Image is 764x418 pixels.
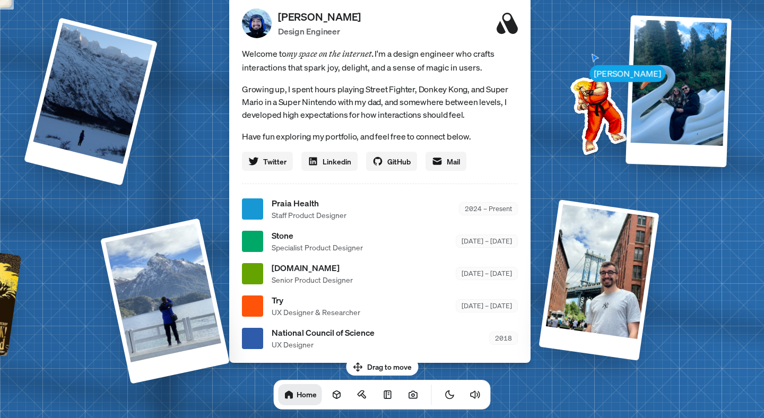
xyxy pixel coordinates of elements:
p: Design Engineer [278,25,361,38]
img: Profile example [543,59,650,166]
p: [PERSON_NAME] [278,9,361,25]
a: Twitter [242,152,293,171]
div: 2024 – Present [459,202,518,215]
button: Toggle Audio [465,384,486,405]
a: Home [279,384,322,405]
span: National Council of Science [272,326,375,339]
div: [DATE] – [DATE] [456,267,518,280]
span: Staff Product Designer [272,210,346,221]
a: Linkedin [301,152,358,171]
span: Twitter [263,156,286,167]
span: Specialist Product Designer [272,242,363,253]
h1: Home [297,389,317,399]
a: GitHub [366,152,417,171]
span: Stone [272,229,363,242]
span: GitHub [387,156,411,167]
span: Mail [447,156,460,167]
p: Have fun exploring my portfolio, and feel free to connect below. [242,129,518,143]
span: Try [272,294,360,307]
img: Profile Picture [242,8,272,38]
div: [DATE] – [DATE] [456,234,518,248]
button: Toggle Theme [439,384,461,405]
a: Mail [426,152,466,171]
span: Linkedin [323,156,351,167]
div: 2018 [489,332,518,345]
span: Praia Health [272,197,346,210]
div: [DATE] – [DATE] [456,299,518,312]
span: [DOMAIN_NAME] [272,262,353,274]
em: my space on the internet. [286,48,375,59]
span: UX Designer & Researcher [272,307,360,318]
span: UX Designer [272,339,375,350]
p: Growing up, I spent hours playing Street Fighter, Donkey Kong, and Super Mario in a Super Nintend... [242,83,518,121]
span: Welcome to I'm a design engineer who crafts interactions that spark joy, delight, and a sense of ... [242,47,518,74]
span: Senior Product Designer [272,274,353,285]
